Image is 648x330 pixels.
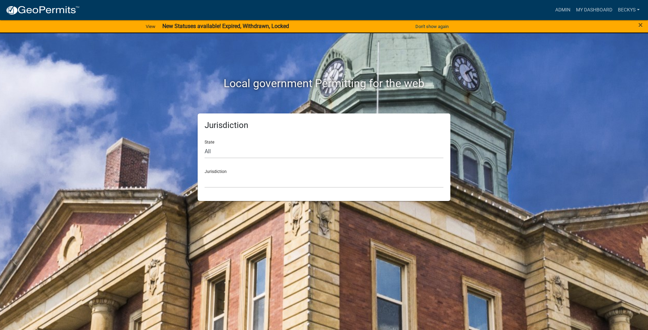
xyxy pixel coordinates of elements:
button: Don't show again [413,21,451,32]
h2: Local government Permitting for the web [132,77,516,90]
strong: New Statuses available! Expired, Withdrawn, Locked [162,23,289,29]
span: × [638,20,643,30]
a: My Dashboard [573,3,615,17]
button: Close [638,21,643,29]
h5: Jurisdiction [205,120,443,130]
a: View [143,21,158,32]
a: Admin [552,3,573,17]
a: beckys [615,3,642,17]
